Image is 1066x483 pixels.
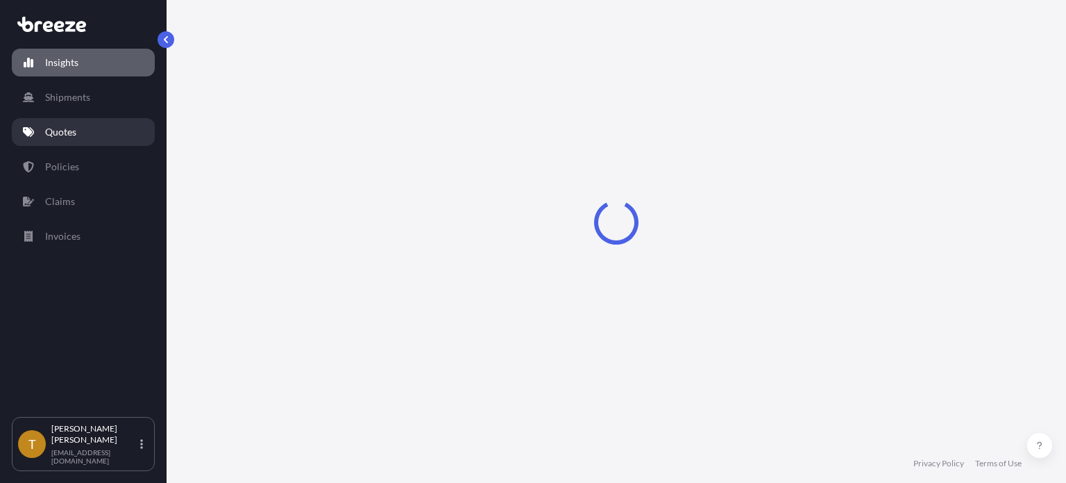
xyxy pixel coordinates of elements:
[45,160,79,174] p: Policies
[12,118,155,146] a: Quotes
[45,125,76,139] p: Quotes
[12,222,155,250] a: Invoices
[12,188,155,215] a: Claims
[28,437,36,451] span: T
[45,195,75,208] p: Claims
[975,458,1022,469] a: Terms of Use
[12,49,155,76] a: Insights
[12,153,155,181] a: Policies
[45,229,81,243] p: Invoices
[12,83,155,111] a: Shipments
[51,448,137,465] p: [EMAIL_ADDRESS][DOMAIN_NAME]
[45,90,90,104] p: Shipments
[913,458,964,469] a: Privacy Policy
[51,423,137,445] p: [PERSON_NAME] [PERSON_NAME]
[45,56,78,69] p: Insights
